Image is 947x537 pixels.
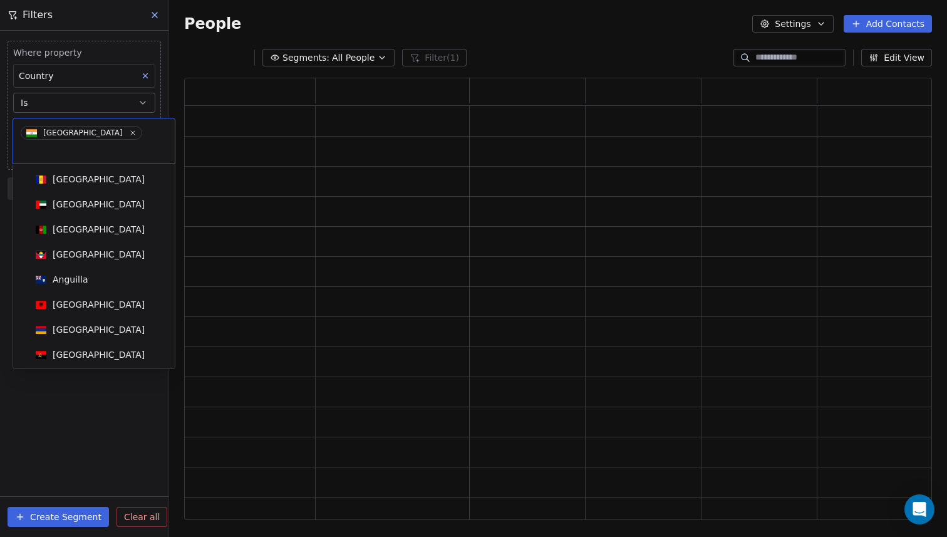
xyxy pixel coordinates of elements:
[43,128,123,138] div: [GEOGRAPHIC_DATA]
[53,273,88,286] div: Anguilla
[53,173,145,185] div: [GEOGRAPHIC_DATA]
[53,198,145,211] div: [GEOGRAPHIC_DATA]
[53,223,145,236] div: [GEOGRAPHIC_DATA]
[53,323,145,336] div: [GEOGRAPHIC_DATA]
[53,298,145,311] div: [GEOGRAPHIC_DATA]
[53,348,145,361] div: [GEOGRAPHIC_DATA]
[53,248,145,261] div: [GEOGRAPHIC_DATA]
